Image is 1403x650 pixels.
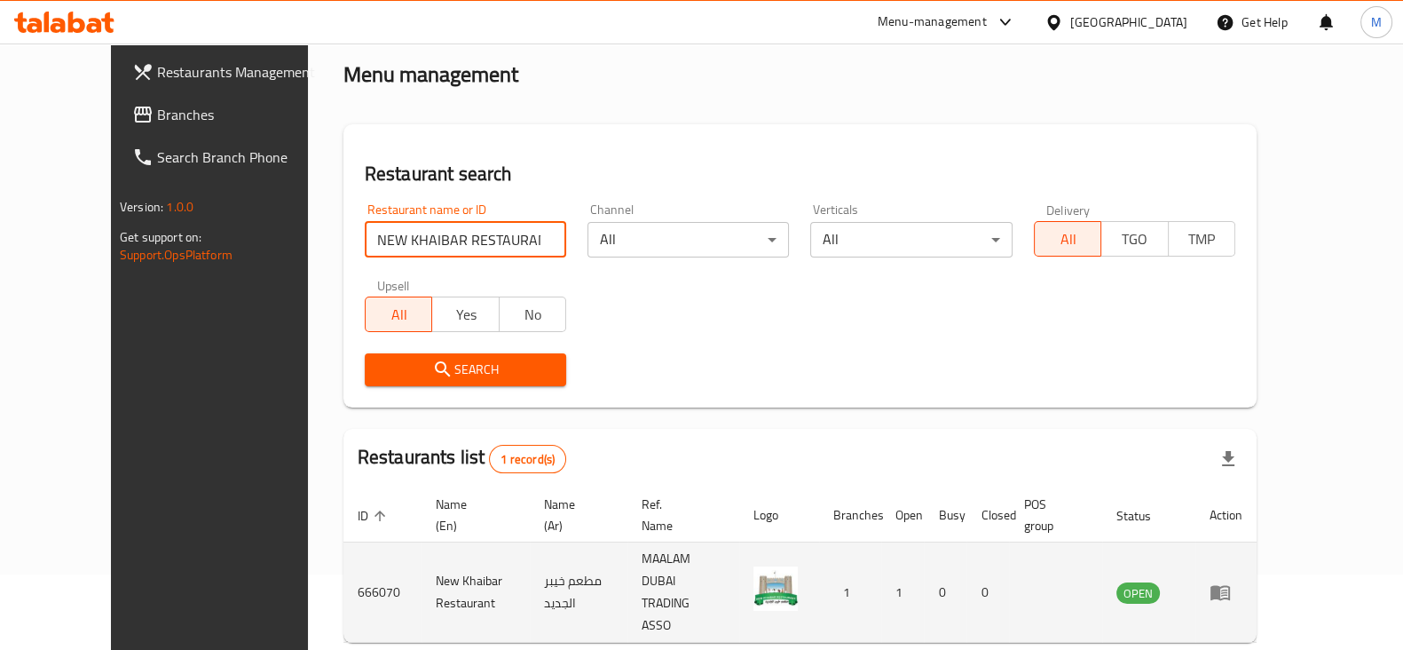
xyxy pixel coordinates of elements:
td: مطعم خيبر الجديد [530,543,627,643]
td: 0 [924,543,966,643]
button: TMP [1168,221,1235,257]
span: TGO [1108,226,1161,252]
span: Status [1116,505,1174,527]
span: Yes [439,302,492,328]
div: All [587,222,789,258]
a: Branches [118,93,345,136]
button: Yes [431,297,499,332]
label: Upsell [377,279,410,291]
span: Search Branch Phone [157,147,331,168]
span: ID [358,505,391,527]
a: Search Branch Phone [118,136,345,178]
td: MAALAM DUBAI TRADING ASSO [627,543,739,643]
th: Logo [739,488,819,543]
a: Support.OpsPlatform [120,243,233,266]
span: Get support on: [120,226,201,249]
button: Search [365,353,566,386]
th: Action [1195,488,1257,543]
h2: Menu management [343,60,518,89]
span: Ref. Name [642,494,718,536]
span: POS group [1023,494,1081,536]
div: Menu [1210,582,1242,603]
h2: Restaurants list [358,444,566,473]
td: New Khaibar Restaurant [422,543,531,643]
div: Total records count [489,445,566,473]
th: Open [881,488,924,543]
span: All [373,302,425,328]
th: Busy [924,488,966,543]
button: No [499,297,566,332]
label: Delivery [1046,203,1091,216]
div: All [810,222,1012,258]
div: OPEN [1116,583,1160,604]
td: 0 [966,543,1009,643]
span: 1.0.0 [166,195,193,218]
td: 666070 [343,543,422,643]
button: All [365,297,432,332]
div: [GEOGRAPHIC_DATA] [1070,12,1187,32]
span: Name (Ar) [544,494,606,536]
td: 1 [819,543,881,643]
span: Search [379,359,552,381]
th: Closed [966,488,1009,543]
span: No [507,302,559,328]
span: Version: [120,195,163,218]
td: 1 [881,543,924,643]
th: Branches [819,488,881,543]
span: M [1371,12,1382,32]
div: Menu-management [878,12,987,33]
span: OPEN [1116,583,1160,604]
a: Restaurants Management [118,51,345,93]
button: All [1034,221,1101,257]
span: 1 record(s) [490,451,565,468]
button: TGO [1100,221,1168,257]
img: New Khaibar Restaurant [753,567,798,611]
span: Branches [157,104,331,125]
div: Export file [1207,438,1249,480]
span: Restaurants Management [157,61,331,83]
span: All [1042,226,1094,252]
h2: Restaurant search [365,161,1235,187]
span: Name (En) [436,494,509,536]
input: Search for restaurant name or ID.. [365,222,566,258]
table: enhanced table [343,488,1257,643]
span: TMP [1176,226,1228,252]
